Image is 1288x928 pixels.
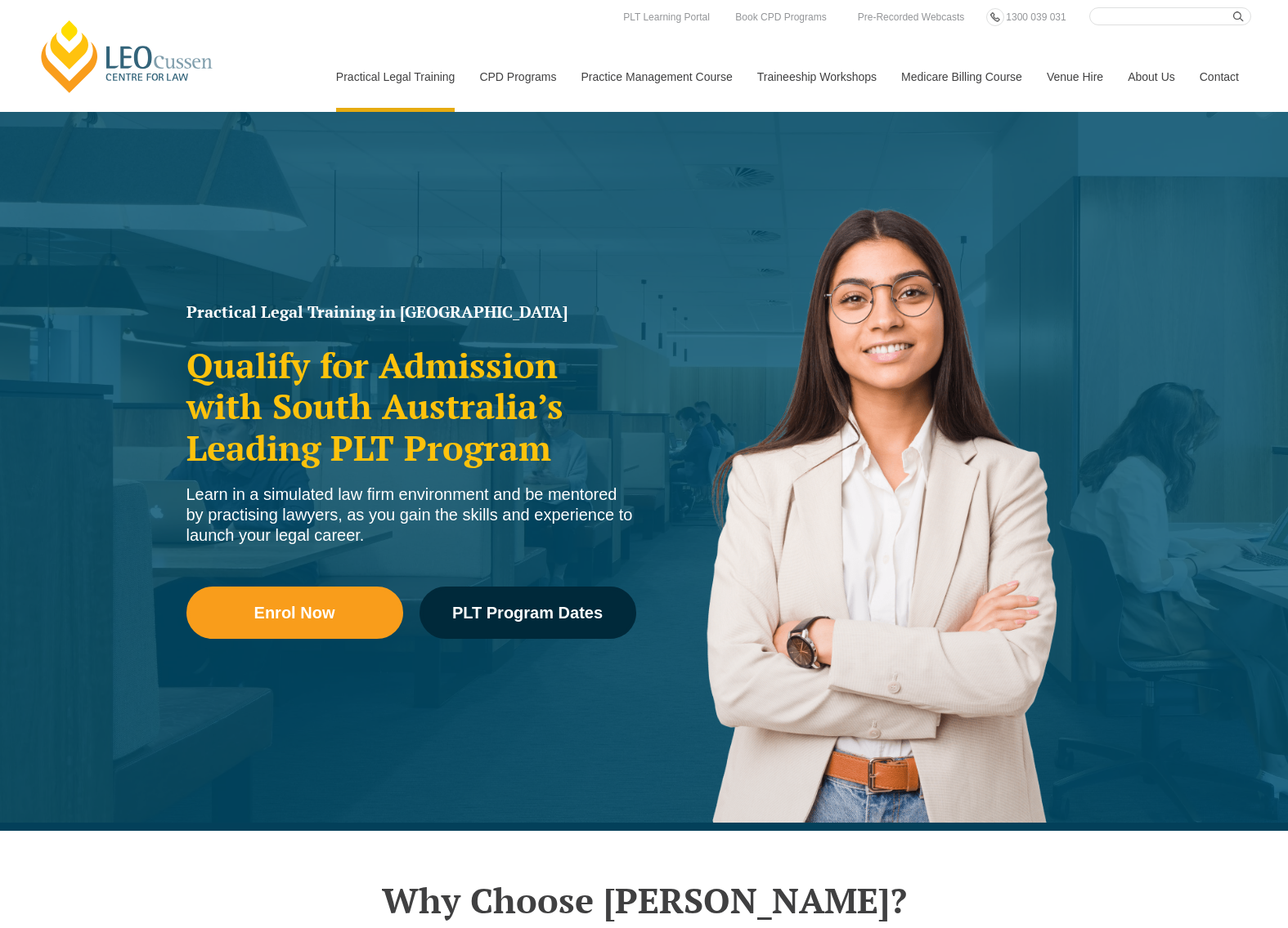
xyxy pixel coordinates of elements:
[186,587,403,639] a: Enrol Now
[1115,42,1187,112] a: About Us
[324,42,468,112] a: Practical Legal Training
[1187,42,1251,112] a: Contact
[37,18,218,95] a: [PERSON_NAME] Centre for Law
[420,587,636,639] a: PLT Program Dates
[452,605,603,621] span: PLT Program Dates
[854,8,969,26] a: Pre-Recorded Webcasts
[1002,8,1070,26] a: 1300 039 031
[186,304,636,320] h1: Practical Legal Training in [GEOGRAPHIC_DATA]
[1006,11,1066,23] span: 1300 039 031
[619,8,714,26] a: PLT Learning Portal
[467,42,568,112] a: CPD Programs
[186,484,636,546] div: Learn in a simulated law firm environment and be mentored by practising lawyers, as you gain the ...
[569,42,745,112] a: Practice Management Course
[731,8,830,26] a: Book CPD Programs
[745,42,889,112] a: Traineeship Workshops
[889,42,1034,112] a: Medicare Billing Course
[186,345,636,468] h2: Qualify for Admission with South Australia’s Leading PLT Program
[1034,42,1115,112] a: Venue Hire
[178,880,1111,921] h2: Why Choose [PERSON_NAME]?
[254,605,335,621] span: Enrol Now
